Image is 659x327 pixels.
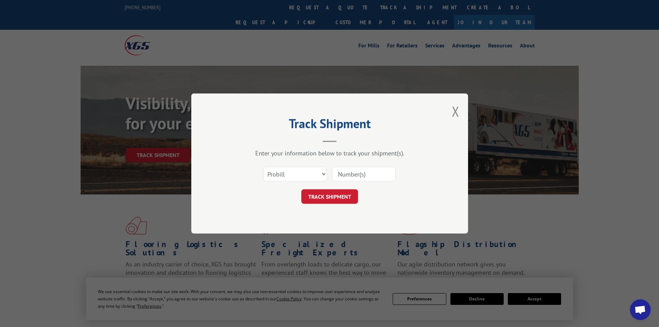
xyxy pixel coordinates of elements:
div: Enter your information below to track your shipment(s). [226,149,433,157]
input: Number(s) [332,167,396,181]
h2: Track Shipment [226,119,433,132]
button: Close modal [452,102,459,120]
button: TRACK SHIPMENT [301,189,358,204]
div: Open chat [630,299,651,320]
